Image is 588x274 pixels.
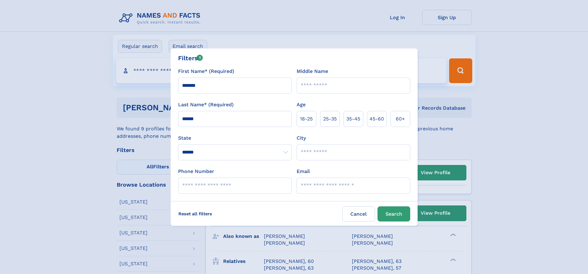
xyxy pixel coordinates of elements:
span: 18‑25 [300,115,313,123]
span: 35‑45 [346,115,360,123]
label: Last Name* (Required) [178,101,234,108]
span: 60+ [396,115,405,123]
label: First Name* (Required) [178,68,234,75]
label: Middle Name [297,68,328,75]
div: Filters [178,53,203,63]
span: 25‑35 [323,115,337,123]
span: 45‑60 [369,115,384,123]
label: City [297,134,306,142]
label: Age [297,101,306,108]
label: Phone Number [178,168,214,175]
label: Cancel [342,206,375,221]
label: State [178,134,292,142]
label: Reset all filters [174,206,216,221]
label: Email [297,168,310,175]
button: Search [377,206,410,221]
